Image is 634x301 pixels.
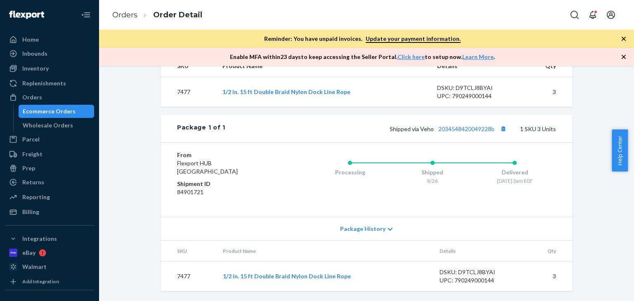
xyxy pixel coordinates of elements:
[390,125,509,132] span: Shipped via Veho
[440,276,517,285] div: UPC: 790249000144
[161,261,216,291] td: 7477
[431,55,521,77] th: Details
[5,148,94,161] a: Freight
[22,235,57,243] div: Integrations
[216,241,433,261] th: Product Name
[5,47,94,60] a: Inbounds
[225,123,556,134] div: 1 SKU 3 Units
[19,105,95,118] a: Ecommerce Orders
[22,164,35,172] div: Prep
[5,133,94,146] a: Parcel
[264,35,461,43] p: Reminder: You have unpaid invoices.
[22,35,39,44] div: Home
[78,7,94,23] button: Close Navigation
[22,93,42,101] div: Orders
[22,263,47,271] div: Walmart
[177,151,276,159] dt: From
[340,225,386,233] span: Package History
[177,123,225,134] div: Package 1 of 1
[5,277,94,287] a: Add Integration
[603,7,619,23] button: Open account menu
[22,178,44,186] div: Returns
[112,10,137,19] a: Orders
[22,208,39,216] div: Billing
[22,79,66,87] div: Replenishments
[22,193,50,201] div: Reporting
[391,168,474,176] div: Shipped
[524,241,572,261] th: Qty
[473,177,556,184] div: [DATE] 3am EDT
[498,123,509,134] button: Copy tracking number
[521,55,572,77] th: Qty
[309,168,391,176] div: Processing
[161,241,216,261] th: SKU
[612,129,628,172] button: Help Center
[153,10,202,19] a: Order Detail
[5,190,94,204] a: Reporting
[433,241,524,261] th: Details
[5,33,94,46] a: Home
[5,77,94,90] a: Replenishments
[5,162,94,175] a: Prep
[5,260,94,273] a: Walmart
[438,125,494,132] a: 2034548420049228b
[22,135,40,143] div: Parcel
[524,261,572,291] td: 3
[440,268,517,276] div: DSKU: D9TCLJ8BYAI
[22,49,47,58] div: Inbounds
[584,7,601,23] button: Open notifications
[23,121,73,129] div: Wholesale Orders
[177,188,276,196] dd: 84901721
[161,77,216,107] td: 7477
[177,160,238,175] span: Flexport HUB [GEOGRAPHIC_DATA]
[22,249,35,257] div: eBay
[5,62,94,75] a: Inventory
[5,205,94,219] a: Billing
[5,176,94,189] a: Returns
[19,119,95,132] a: Wholesale Orders
[397,53,425,60] a: Click here
[223,273,351,280] a: 1/2 in. 15 ft Double Braid Nylon Dock Line Rope
[5,91,94,104] a: Orders
[5,232,94,245] button: Integrations
[521,77,572,107] td: 3
[22,278,59,285] div: Add Integration
[462,53,494,60] a: Learn More
[437,84,515,92] div: DSKU: D9TCLJ8BYAI
[9,11,44,19] img: Flexport logo
[473,168,556,176] div: Delivered
[161,55,216,77] th: SKU
[22,64,49,73] div: Inventory
[437,92,515,100] div: UPC: 790249000144
[366,35,461,43] a: Update your payment information.
[230,53,495,61] p: Enable MFA within 23 days to keep accessing the Seller Portal. to setup now. .
[222,88,350,95] a: 1/2 in. 15 ft Double Braid Nylon Dock Line Rope
[177,180,276,188] dt: Shipment ID
[106,3,209,27] ol: breadcrumbs
[566,7,583,23] button: Open Search Box
[23,107,76,115] div: Ecommerce Orders
[391,177,474,184] div: 8/26
[22,150,43,158] div: Freight
[5,246,94,259] a: eBay
[216,55,431,77] th: Product Name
